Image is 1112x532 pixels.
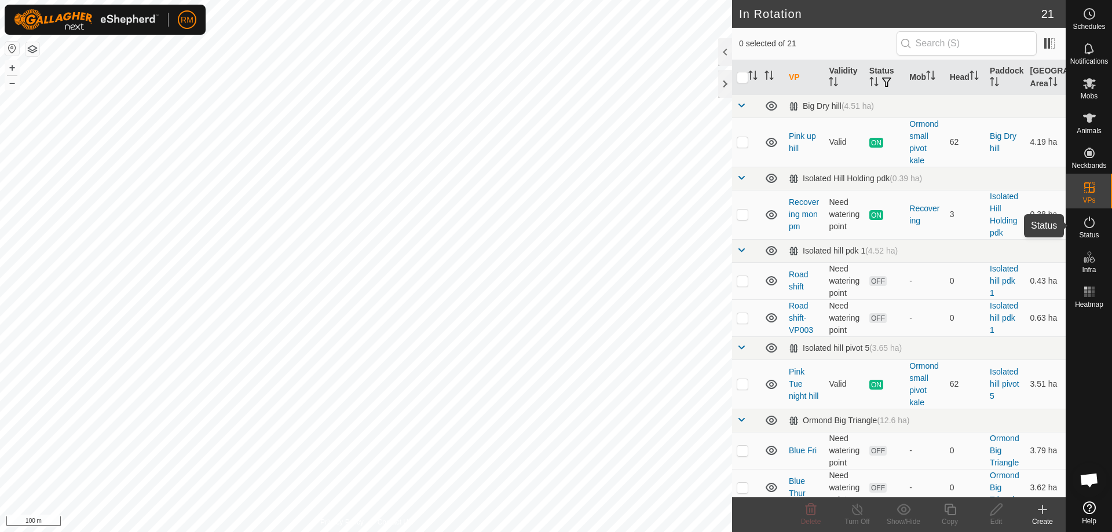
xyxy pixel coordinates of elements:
[880,516,927,527] div: Show/Hide
[789,246,898,256] div: Isolated hill pdk 1
[909,275,940,287] div: -
[1026,432,1066,469] td: 3.79 ha
[1075,301,1103,308] span: Heatmap
[869,79,879,88] p-sorticon: Activate to sort
[945,262,985,299] td: 0
[869,210,883,220] span: ON
[990,192,1018,237] a: Isolated Hill Holding pdk
[865,246,898,255] span: (4.52 ha)
[1048,79,1058,88] p-sorticon: Activate to sort
[990,301,1018,335] a: Isolated hill pdk 1
[1026,262,1066,299] td: 0.43 ha
[824,60,864,95] th: Validity
[1026,359,1066,409] td: 3.51 ha
[909,445,940,457] div: -
[1066,497,1112,529] a: Help
[869,276,887,286] span: OFF
[789,367,818,401] a: Pink Tue night hill
[869,138,883,148] span: ON
[1079,232,1099,239] span: Status
[765,72,774,82] p-sorticon: Activate to sort
[945,60,985,95] th: Head
[320,517,364,527] a: Privacy Policy
[789,131,816,153] a: Pink up hill
[842,101,874,111] span: (4.51 ha)
[1070,58,1108,65] span: Notifications
[865,60,905,95] th: Status
[181,14,193,26] span: RM
[1081,93,1098,100] span: Mobs
[789,416,909,425] div: Ormond Big Triangle
[5,42,19,56] button: Reset Map
[897,31,1037,56] input: Search (S)
[784,60,824,95] th: VP
[945,432,985,469] td: 0
[1026,469,1066,506] td: 3.62 ha
[909,312,940,324] div: -
[1071,162,1106,169] span: Neckbands
[824,432,864,469] td: Need watering point
[789,270,808,291] a: Road shift
[789,301,813,335] a: Road shift-VP003
[990,264,1018,298] a: Isolated hill pdk 1
[1082,518,1096,524] span: Help
[1026,60,1066,95] th: [GEOGRAPHIC_DATA] Area
[1073,23,1105,30] span: Schedules
[945,190,985,239] td: 3
[378,517,412,527] a: Contact Us
[824,262,864,299] td: Need watering point
[905,60,945,95] th: Mob
[824,299,864,336] td: Need watering point
[973,516,1019,527] div: Edit
[990,79,999,88] p-sorticon: Activate to sort
[801,518,821,526] span: Delete
[1072,463,1107,497] div: Open chat
[1041,5,1054,23] span: 21
[789,476,806,498] a: Blue Thur
[834,516,880,527] div: Turn Off
[1077,127,1102,134] span: Animals
[990,131,1016,153] a: Big Dry hill
[789,197,819,231] a: Recovering mon pm
[909,118,940,167] div: Ormond small pivot kale
[890,174,922,183] span: (0.39 ha)
[789,343,902,353] div: Isolated hill pivot 5
[824,190,864,239] td: Need watering point
[909,482,940,494] div: -
[789,101,874,111] div: Big Dry hill
[990,471,1019,504] a: Ormond Big Triangle
[1026,118,1066,167] td: 4.19 ha
[869,380,883,390] span: ON
[970,72,979,82] p-sorticon: Activate to sort
[990,434,1019,467] a: Ormond Big Triangle
[985,60,1025,95] th: Paddock
[869,446,887,456] span: OFF
[1082,266,1096,273] span: Infra
[824,359,864,409] td: Valid
[789,446,817,455] a: Blue Fri
[1026,190,1066,239] td: 0.38 ha
[927,516,973,527] div: Copy
[909,203,940,227] div: Recovering
[945,359,985,409] td: 62
[824,118,864,167] td: Valid
[739,7,1041,21] h2: In Rotation
[869,483,887,493] span: OFF
[5,76,19,90] button: –
[25,42,39,56] button: Map Layers
[869,313,887,323] span: OFF
[1026,299,1066,336] td: 0.63 ha
[748,72,758,82] p-sorticon: Activate to sort
[5,61,19,75] button: +
[824,469,864,506] td: Need watering point
[869,343,902,353] span: (3.65 ha)
[926,72,935,82] p-sorticon: Activate to sort
[909,360,940,409] div: Ormond small pivot kale
[945,299,985,336] td: 0
[945,118,985,167] td: 62
[14,9,159,30] img: Gallagher Logo
[789,174,922,184] div: Isolated Hill Holding pdk
[877,416,909,425] span: (12.6 ha)
[1082,197,1095,204] span: VPs
[739,38,897,50] span: 0 selected of 21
